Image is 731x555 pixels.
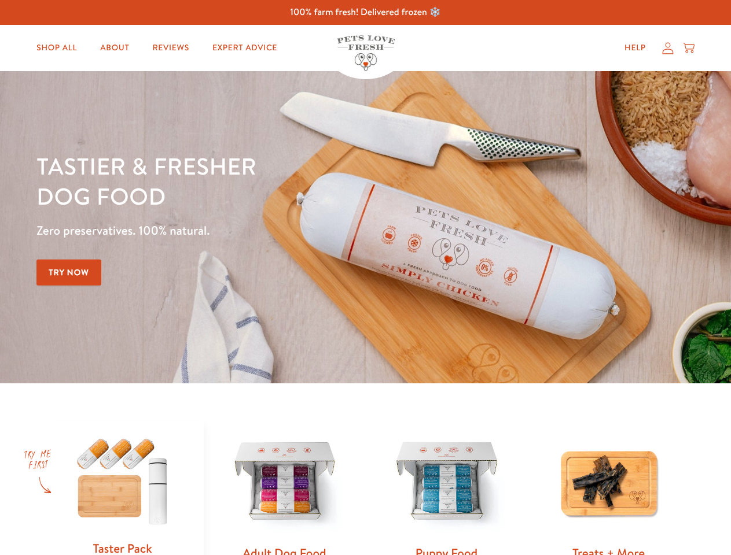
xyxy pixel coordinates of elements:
a: Try Now [36,260,101,286]
img: Pets Love Fresh [337,35,395,71]
a: About [91,36,138,60]
a: Expert Advice [203,36,286,60]
a: Reviews [143,36,198,60]
a: Help [615,36,655,60]
h1: Tastier & fresher dog food [36,151,475,211]
p: Zero preservatives. 100% natural. [36,220,475,241]
a: Shop All [27,36,86,60]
